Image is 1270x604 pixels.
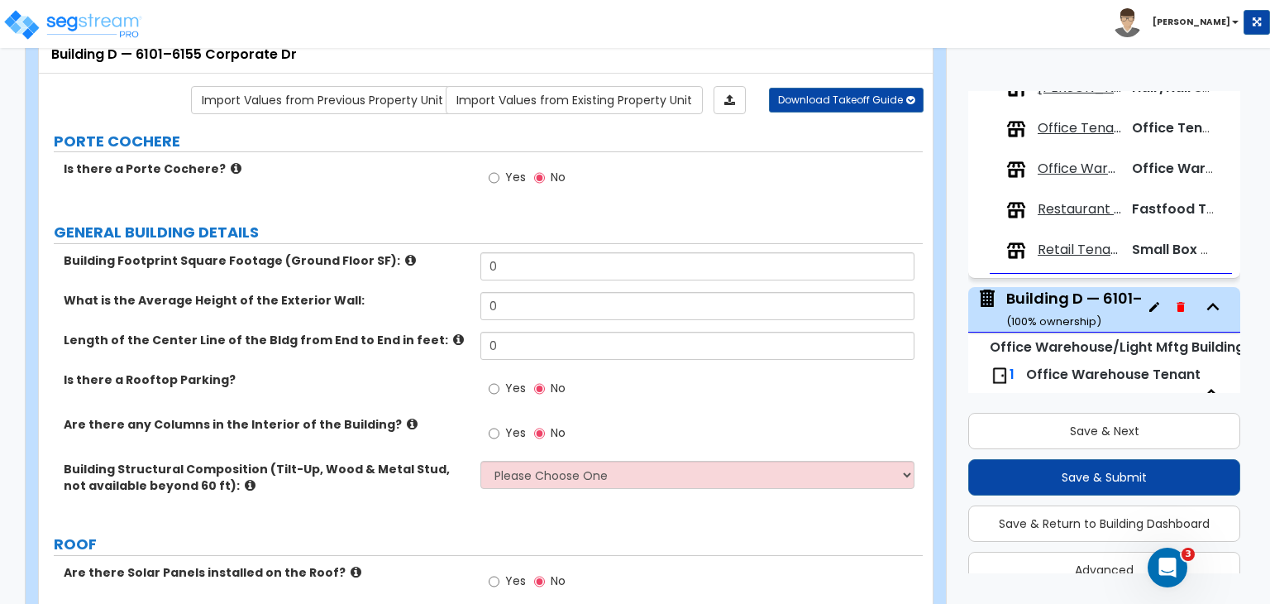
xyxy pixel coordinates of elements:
[191,86,454,114] a: Import the dynamic attribute values from previous properties.
[1038,200,1121,219] span: Restaurant Tenant
[551,573,566,589] span: No
[51,46,920,65] div: Building D — 6101–6155 Corporate Dr
[231,162,241,175] i: click for more info!
[54,222,923,243] label: GENERAL BUILDING DETAILS
[534,573,545,591] input: No
[534,424,545,443] input: No
[534,380,545,398] input: No
[534,169,545,187] input: No
[968,459,1240,496] button: Save & Submit
[1026,365,1201,384] span: Office Warehouse Tenant
[54,131,923,152] label: PORTE COCHERE
[976,288,998,309] img: building.svg
[1038,160,1121,179] span: Office Warehouse Tenant
[64,461,468,494] label: Building Structural Composition (Tilt-Up, Wood & Metal Stud, not available beyond 60 ft):
[1038,119,1121,138] span: Office Tenants
[64,372,468,388] label: Is there a Rooftop Parking?
[54,534,923,555] label: ROOF
[407,418,418,430] i: click for more info!
[1182,548,1195,561] span: 3
[446,86,703,114] a: Import the dynamic attribute values from existing properties.
[968,413,1240,449] button: Save & Next
[990,366,1010,386] img: door.png
[551,169,566,185] span: No
[453,333,464,346] i: click for more info!
[505,573,526,589] span: Yes
[1010,365,1015,384] span: 1
[489,424,499,443] input: Yes
[551,424,566,441] span: No
[1006,200,1026,220] img: tenants.png
[1153,16,1230,28] b: [PERSON_NAME]
[968,506,1240,542] button: Save & Return to Building Dashboard
[64,161,468,177] label: Is there a Porte Cochere?
[505,424,526,441] span: Yes
[990,338,1244,357] small: Office Warehouse/Light Mftg Building
[245,479,255,491] i: click for more info!
[1038,241,1121,260] span: Retail Tenant
[1006,314,1101,329] small: ( 100 % ownership)
[1132,118,1225,137] span: Office Tenant
[1132,199,1246,218] span: Fastfood Tenant
[1006,119,1026,139] img: tenants.png
[778,93,903,107] span: Download Takeoff Guide
[714,86,746,114] a: Import the dynamic attributes value through Excel sheet
[2,8,143,41] img: logo_pro_r.png
[489,169,499,187] input: Yes
[64,292,468,309] label: What is the Average Height of the Exterior Wall:
[968,552,1240,588] button: Advanced
[769,88,924,113] button: Download Takeoff Guide
[1148,548,1187,587] iframe: Intercom live chat
[505,169,526,185] span: Yes
[505,380,526,396] span: Yes
[351,566,361,578] i: click for more info!
[551,380,566,396] span: No
[489,380,499,398] input: Yes
[1006,241,1026,261] img: tenants.png
[1113,8,1142,37] img: avatar.png
[64,416,468,433] label: Are there any Columns in the Interior of the Building?
[405,254,416,266] i: click for more info!
[64,252,468,269] label: Building Footprint Square Footage (Ground Floor SF):
[976,288,1141,330] span: Building D — 6101–6155 Corporate Dr
[489,573,499,591] input: Yes
[1006,160,1026,180] img: tenants.png
[64,332,468,348] label: Length of the Center Line of the Bldg from End to End in feet:
[64,564,468,581] label: Are there Solar Panels installed on the Roof?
